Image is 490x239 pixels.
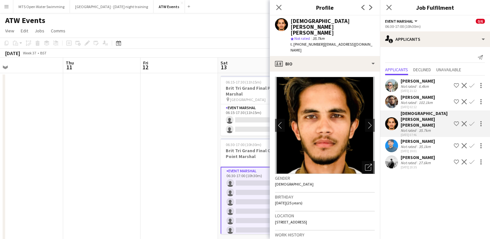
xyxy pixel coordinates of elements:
app-job-card: 06:15-17:30 (11h15m)0/2Brit Tri Grand Final Parking Marshal [GEOGRAPHIC_DATA]1 RoleEvent Marshal4... [221,76,293,136]
button: [GEOGRAPHIC_DATA] - [DATE] night training [70,0,154,13]
div: Bio [270,56,380,72]
div: [DATE] [5,50,20,56]
div: Not rated [401,144,417,149]
button: MTS Open Water Swimming [13,0,70,13]
a: Comms [48,27,68,35]
h3: Gender [275,175,375,181]
span: Declined [413,67,431,72]
span: | [EMAIL_ADDRESS][DOMAIN_NAME] [291,42,372,52]
span: [STREET_ADDRESS] [275,220,307,224]
span: [DEMOGRAPHIC_DATA] [275,182,313,187]
div: [DATE] 21:12 [401,89,435,93]
span: [GEOGRAPHIC_DATA] [230,97,266,102]
div: 27.6km [417,160,432,165]
app-card-role: Event Marshal4A0/206:15-17:30 (11h15m) [221,104,293,136]
span: Applicants [385,67,408,72]
div: [PERSON_NAME] [401,138,435,144]
button: ATW Events [154,0,185,13]
h3: Work history [275,232,375,238]
span: View [5,28,14,34]
div: [PERSON_NAME] [401,154,435,160]
div: 35.1km [417,144,432,149]
button: Event Marshal [385,19,418,24]
h3: Birthday [275,194,375,200]
h3: Location [275,213,375,219]
span: t. [PHONE_NUMBER] [291,42,324,47]
div: Open photos pop-in [362,161,375,174]
div: Not rated [401,100,417,105]
div: [DATE] 02:12 [401,105,435,109]
div: 102.1km [417,100,434,105]
div: [DEMOGRAPHIC_DATA][PERSON_NAME] [PERSON_NAME] [401,110,451,128]
app-job-card: 06:30-17:00 (10h30m)0/6Brit Tri Grand Final Crossing Point Marshal1 RoleEvent Marshal5A0/606:30-1... [221,138,293,234]
h3: Brit Tri Grand Final Parking Marshal [221,85,293,97]
div: 6.4km [417,84,430,89]
div: [PERSON_NAME] [401,94,435,100]
span: Sat [221,60,228,66]
div: [DATE] 20:35 [401,165,435,169]
span: Jobs [35,28,44,34]
span: 13 [220,63,228,71]
span: Comms [51,28,65,34]
div: BST [40,51,47,55]
span: Fri [143,60,148,66]
span: Unavailable [436,67,461,72]
span: 06:30-17:00 (10h30m) [226,142,261,147]
h1: ATW Events [5,16,45,25]
a: View [3,27,17,35]
a: Jobs [32,27,47,35]
span: Week 37 [21,51,38,55]
div: [DATE] 19:01 [401,149,435,153]
span: 12 [142,63,148,71]
img: Crew avatar or photo [275,77,375,174]
h3: Profile [270,3,380,12]
app-card-role: Event Marshal5A0/606:30-17:00 (10h30m) [221,167,293,237]
div: Applicants [380,31,490,47]
div: Not rated [401,128,417,133]
div: [DATE] 07:46 [401,133,451,137]
h3: Job Fulfilment [380,3,490,12]
a: Edit [18,27,31,35]
div: 06:30-17:00 (10h30m) [385,24,485,29]
span: Event Marshal [385,19,413,24]
span: Not rated [294,36,310,41]
span: 0/6 [476,19,485,24]
span: 35.7km [311,36,326,41]
span: [DATE] (25 years) [275,200,302,205]
h3: Brit Tri Grand Final Crossing Point Marshal [221,148,293,159]
span: 06:15-17:30 (11h15m) [226,80,261,85]
div: Not rated [401,84,417,89]
span: Thu [66,60,74,66]
div: [PERSON_NAME] [401,78,435,84]
span: Edit [21,28,28,34]
div: [DEMOGRAPHIC_DATA][PERSON_NAME] [PERSON_NAME] [291,18,375,36]
div: 35.7km [417,128,432,133]
div: Not rated [401,160,417,165]
span: 11 [65,63,74,71]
